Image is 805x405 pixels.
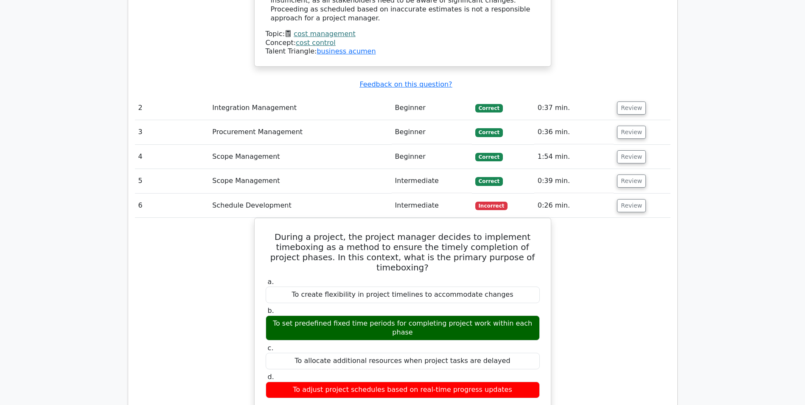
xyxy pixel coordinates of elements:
button: Review [617,150,646,163]
td: 1:54 min. [534,145,614,169]
span: Correct [475,177,503,186]
a: cost management [294,30,355,38]
div: Talent Triangle: [266,30,540,56]
td: 3 [135,120,209,144]
div: Topic: [266,30,540,39]
td: 5 [135,169,209,193]
div: To set predefined fixed time periods for completing project work within each phase [266,315,540,341]
td: Beginner [392,120,472,144]
td: Procurement Management [209,120,391,144]
td: Scope Management [209,169,391,193]
td: Scope Management [209,145,391,169]
span: d. [268,373,274,381]
div: To allocate additional resources when project tasks are delayed [266,353,540,369]
a: cost control [296,39,336,47]
div: To create flexibility in project timelines to accommodate changes [266,287,540,303]
button: Review [617,199,646,212]
td: 6 [135,194,209,218]
div: Concept: [266,39,540,48]
td: Intermediate [392,169,472,193]
span: Correct [475,128,503,137]
a: business acumen [317,47,376,55]
td: Schedule Development [209,194,391,218]
td: Beginner [392,145,472,169]
td: 0:36 min. [534,120,614,144]
button: Review [617,174,646,188]
span: Incorrect [475,202,508,210]
a: Feedback on this question? [359,80,452,88]
h5: During a project, the project manager decides to implement timeboxing as a method to ensure the t... [265,232,541,273]
td: Integration Management [209,96,391,120]
td: 4 [135,145,209,169]
button: Review [617,126,646,139]
span: b. [268,307,274,315]
td: 0:37 min. [534,96,614,120]
td: Beginner [392,96,472,120]
td: 2 [135,96,209,120]
span: a. [268,278,274,286]
td: Intermediate [392,194,472,218]
button: Review [617,101,646,115]
td: 0:26 min. [534,194,614,218]
span: c. [268,344,274,352]
td: 0:39 min. [534,169,614,193]
span: Correct [475,104,503,112]
span: Correct [475,153,503,161]
div: To adjust project schedules based on real-time progress updates [266,382,540,398]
